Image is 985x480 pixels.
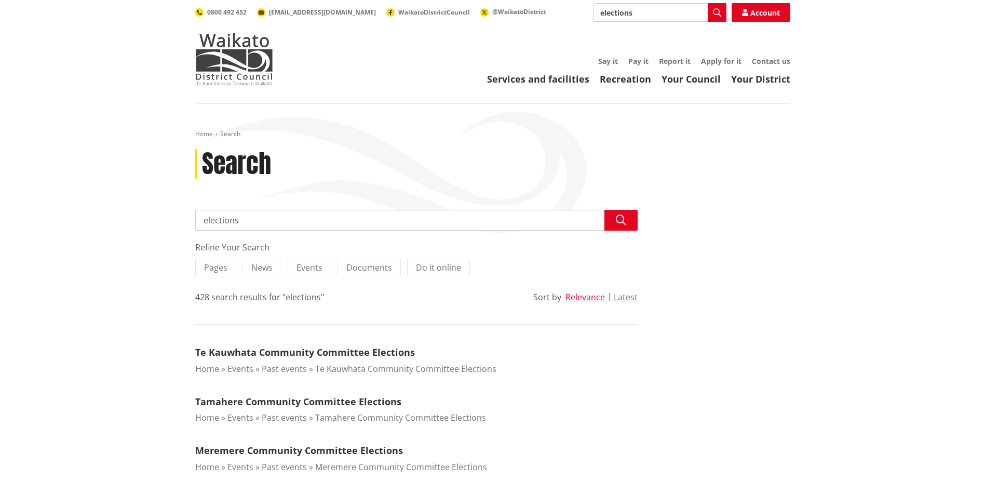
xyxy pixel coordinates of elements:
[533,291,561,303] div: Sort by
[195,130,790,139] nav: breadcrumb
[315,363,496,375] a: Te Kauwhata Community Committee Elections
[262,363,307,375] a: Past events
[262,412,307,423] a: Past events
[937,436,975,474] iframe: Messenger Launcher
[628,56,649,66] a: Pay it
[346,262,392,273] span: Documents
[195,210,638,231] input: Search input
[731,73,790,85] a: Your District
[227,363,253,375] a: Events
[593,3,726,22] input: Search input
[315,412,486,423] a: Tamahere Community Committee Elections
[195,291,324,303] div: 428 search results for "elections"
[598,56,618,66] a: Say it
[296,262,322,273] span: Events
[398,8,470,17] span: WaikatoDistrictCouncil
[195,412,219,423] a: Home
[195,346,415,358] a: Te Kauwhata Community Committee Elections
[204,262,227,273] span: Pages
[227,461,253,473] a: Events
[565,292,605,302] button: Relevance
[732,3,790,22] a: Account
[195,8,247,17] a: 0800 492 452
[195,444,403,457] a: Meremere Community Committee Elections
[195,395,401,408] a: Tamahere Community Committee Elections
[701,56,741,66] a: Apply for it
[416,262,461,273] span: Do it online
[600,73,651,85] a: Recreation
[386,8,470,17] a: WaikatoDistrictCouncil
[257,8,376,17] a: [EMAIL_ADDRESS][DOMAIN_NAME]
[195,461,219,473] a: Home
[207,8,247,17] span: 0800 492 452
[262,461,307,473] a: Past events
[227,412,253,423] a: Events
[251,262,273,273] span: News
[659,56,691,66] a: Report it
[195,363,219,375] a: Home
[195,33,273,85] img: Waikato District Council - Te Kaunihera aa Takiwaa o Waikato
[195,241,638,254] div: Refine Your Search
[202,149,271,179] h1: Search
[492,7,546,16] span: @WaikatoDistrict
[195,129,213,138] a: Home
[752,56,790,66] a: Contact us
[480,7,546,16] a: @WaikatoDistrict
[662,73,721,85] a: Your Council
[269,8,376,17] span: [EMAIL_ADDRESS][DOMAIN_NAME]
[614,292,638,302] button: Latest
[487,73,589,85] a: Services and facilities
[315,461,487,473] a: Meremere Community Committee Elections
[220,129,240,138] span: Search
